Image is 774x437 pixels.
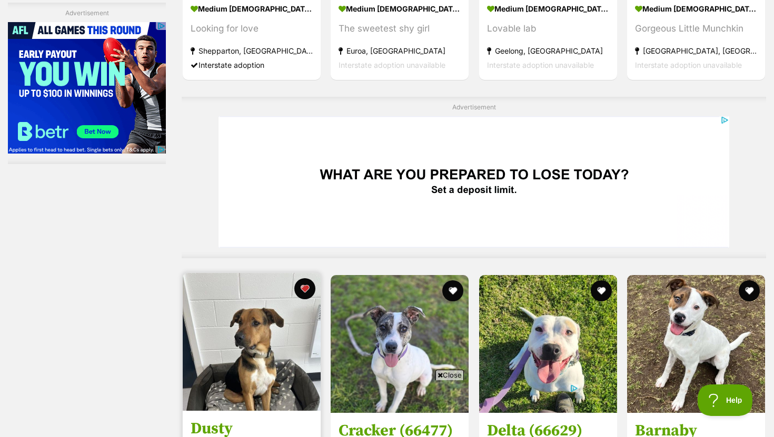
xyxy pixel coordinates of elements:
[487,44,609,58] strong: Geelong, [GEOGRAPHIC_DATA]
[8,3,166,164] div: Advertisement
[294,278,315,299] button: favourite
[443,280,464,301] button: favourite
[635,22,757,36] div: Gorgeous Little Munchkin
[191,22,313,36] div: Looking for love
[487,1,609,16] strong: medium [DEMOGRAPHIC_DATA] Dog
[339,44,461,58] strong: Euroa, [GEOGRAPHIC_DATA]
[479,275,617,413] img: Delta (66629) - American Staffordshire Terrier Dog
[635,44,757,58] strong: [GEOGRAPHIC_DATA], [GEOGRAPHIC_DATA]
[339,22,461,36] div: The sweetest shy girl
[487,22,609,36] div: Lovable lab
[339,1,461,16] strong: medium [DEMOGRAPHIC_DATA] Dog
[698,384,753,416] iframe: Help Scout Beacon - Open
[591,280,612,301] button: favourite
[627,275,765,413] img: Barnaby - Staffordshire Bull Terrier Dog
[8,22,166,154] iframe: Advertisement
[191,44,313,58] strong: Shepparton, [GEOGRAPHIC_DATA]
[331,275,469,413] img: Cracker (66477) - Staffordshire Bull Terrier Dog
[182,97,766,258] div: Advertisement
[191,1,313,16] strong: medium [DEMOGRAPHIC_DATA] Dog
[219,116,729,248] iframe: Advertisement
[183,273,321,411] img: Dusty - New Zealand Huntaway Dog
[195,384,579,432] iframe: Advertisement
[635,60,742,69] span: Interstate adoption unavailable
[191,58,313,72] div: Interstate adoption
[739,280,760,301] button: favourite
[339,60,445,69] span: Interstate adoption unavailable
[435,370,464,380] span: Close
[487,60,594,69] span: Interstate adoption unavailable
[635,1,757,16] strong: medium [DEMOGRAPHIC_DATA] Dog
